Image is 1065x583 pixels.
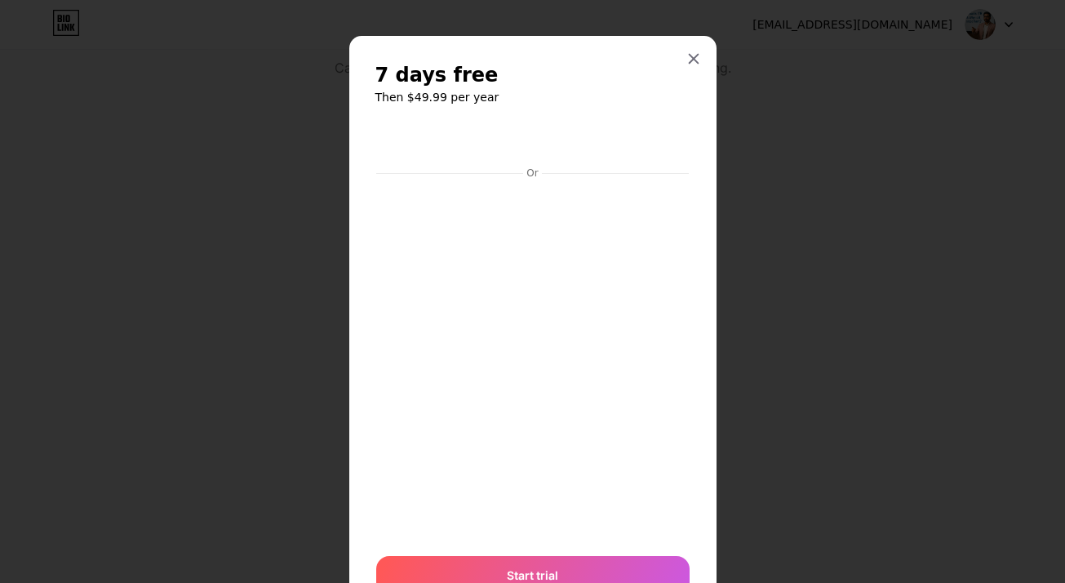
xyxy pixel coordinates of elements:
span: 7 days free [375,62,499,88]
h6: Then $49.99 per year [375,89,690,105]
iframe: Secure payment input frame [373,181,693,540]
div: Or [523,167,541,180]
iframe: Secure payment button frame [376,122,690,162]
